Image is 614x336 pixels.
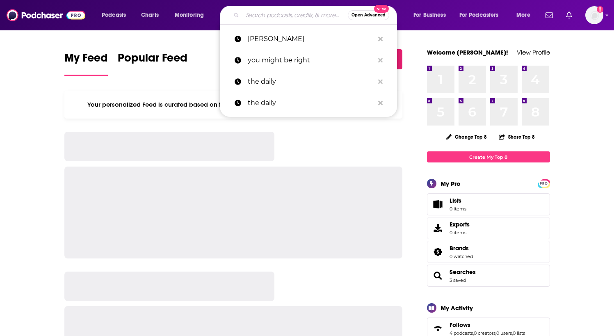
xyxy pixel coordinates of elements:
span: Brands [450,245,469,252]
p: you might be right [248,50,374,71]
a: 0 watched [450,254,473,259]
a: the daily [220,92,397,114]
span: Lists [450,197,466,204]
img: User Profile [585,6,603,24]
a: View Profile [517,48,550,56]
a: Brands [430,246,446,258]
a: 0 users [496,330,512,336]
button: Share Top 8 [498,129,535,145]
a: Follows [450,321,525,329]
span: For Business [413,9,446,21]
div: Search podcasts, credits, & more... [228,6,405,25]
img: Podchaser - Follow, Share and Rate Podcasts [7,7,85,23]
a: My Feed [64,51,108,76]
a: 0 lists [513,330,525,336]
span: Exports [450,221,470,228]
div: My Activity [441,304,473,312]
span: , [495,330,496,336]
span: Podcasts [102,9,126,21]
button: open menu [169,9,215,22]
a: Searches [430,270,446,281]
a: Popular Feed [118,51,187,76]
a: Show notifications dropdown [542,8,556,22]
a: PRO [539,180,549,186]
button: Show profile menu [585,6,603,24]
a: 4 podcasts [450,330,473,336]
span: Open Advanced [352,13,386,17]
span: More [516,9,530,21]
a: Brands [450,245,473,252]
svg: Add a profile image [597,6,603,13]
div: Your personalized Feed is curated based on the Podcasts, Creators, Users, and Lists that you Follow. [64,91,403,119]
span: For Podcasters [459,9,499,21]
div: My Pro [441,180,461,187]
span: Monitoring [175,9,204,21]
a: 3 saved [450,277,466,283]
button: open menu [511,9,541,22]
span: , [473,330,474,336]
a: Searches [450,268,476,276]
span: Lists [430,199,446,210]
a: Follows [430,323,446,334]
p: the daily [248,92,374,114]
span: Exports [430,222,446,234]
a: Show notifications dropdown [563,8,575,22]
a: Exports [427,217,550,239]
span: Charts [141,9,159,21]
a: the daily [220,71,397,92]
span: 0 items [450,206,466,212]
button: open menu [408,9,456,22]
p: larry kudlow [248,28,374,50]
input: Search podcasts, credits, & more... [242,9,348,22]
span: Logged in as clareliening [585,6,603,24]
a: you might be right [220,50,397,71]
button: Open AdvancedNew [348,10,389,20]
span: My Feed [64,51,108,70]
button: open menu [454,9,511,22]
span: Follows [450,321,470,329]
a: Welcome [PERSON_NAME]! [427,48,508,56]
span: New [374,5,389,13]
a: Create My Top 8 [427,151,550,162]
span: Brands [427,241,550,263]
a: [PERSON_NAME] [220,28,397,50]
a: Charts [136,9,164,22]
span: Searches [427,265,550,287]
span: , [512,330,513,336]
span: Lists [450,197,461,204]
button: Change Top 8 [441,132,492,142]
p: the daily [248,71,374,92]
a: Lists [427,193,550,215]
a: 0 creators [474,330,495,336]
button: open menu [96,9,137,22]
span: 0 items [450,230,470,235]
span: PRO [539,181,549,187]
span: Popular Feed [118,51,187,70]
